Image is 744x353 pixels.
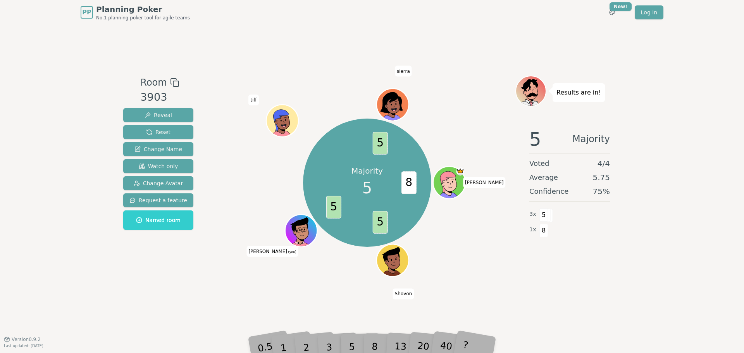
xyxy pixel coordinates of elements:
[286,215,316,246] button: Click to change your avatar
[287,250,296,254] span: (you)
[539,224,548,237] span: 8
[326,196,341,219] span: 5
[593,186,610,197] span: 75 %
[123,142,193,156] button: Change Name
[82,8,91,17] span: PP
[529,186,568,197] span: Confidence
[123,210,193,230] button: Named room
[123,125,193,139] button: Reset
[605,5,619,19] button: New!
[12,336,41,343] span: Version 0.9.2
[134,179,183,187] span: Change Avatar
[134,145,182,153] span: Change Name
[123,159,193,173] button: Watch only
[96,15,190,21] span: No.1 planning poker tool for agile teams
[362,176,372,200] span: 5
[372,211,387,234] span: 5
[610,2,632,11] div: New!
[539,208,548,222] span: 5
[456,167,464,176] span: Brandon is the host
[401,171,416,194] span: 8
[463,177,506,188] span: Click to change your name
[4,344,43,348] span: Last updated: [DATE]
[123,176,193,190] button: Change Avatar
[572,130,610,148] span: Majority
[529,158,549,169] span: Voted
[145,111,172,119] span: Reveal
[136,216,181,224] span: Named room
[635,5,663,19] a: Log in
[4,336,41,343] button: Version0.9.2
[395,66,412,77] span: Click to change your name
[248,95,258,105] span: Click to change your name
[123,108,193,122] button: Reveal
[556,87,601,98] p: Results are in!
[81,4,190,21] a: PPPlanning PokerNo.1 planning poker tool for agile teams
[351,165,383,176] p: Majority
[372,132,387,155] span: 5
[529,210,536,219] span: 3 x
[139,162,178,170] span: Watch only
[123,193,193,207] button: Request a feature
[529,172,558,183] span: Average
[393,289,414,300] span: Click to change your name
[140,76,167,90] span: Room
[529,226,536,234] span: 1 x
[529,130,541,148] span: 5
[598,158,610,169] span: 4 / 4
[96,4,190,15] span: Planning Poker
[146,128,170,136] span: Reset
[140,90,179,105] div: 3903
[129,196,187,204] span: Request a feature
[592,172,610,183] span: 5.75
[246,246,298,257] span: Click to change your name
